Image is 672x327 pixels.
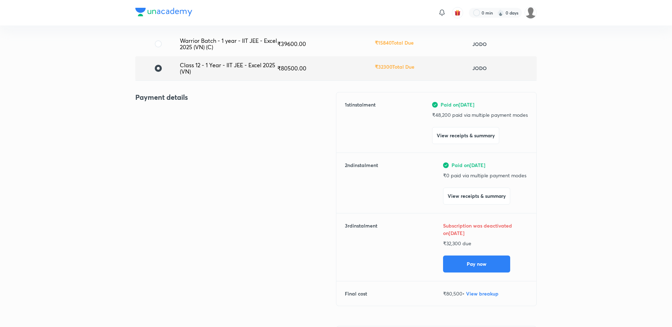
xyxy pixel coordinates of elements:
img: green-tick [432,102,438,108]
h6: ₹ 32300 Total Due [375,63,414,70]
h6: 3 rd instalment [345,222,377,272]
div: ₹ 80500.00 [277,65,375,71]
h6: 1 st instalment [345,101,376,144]
button: View receipts & summary [432,127,499,144]
span: Paid on [DATE] [452,161,485,169]
button: avatar [452,7,463,18]
button: Pay now [443,256,510,272]
img: Company Logo [135,8,192,16]
p: ₹ 48,200 paid via multiple payment modes [432,111,528,119]
span: View breakup [466,290,499,297]
p: ₹ 32,300 due [443,240,528,247]
img: PRADEEP KADAM [525,7,537,19]
button: View receipts & summary [443,188,510,205]
span: Paid on [DATE] [441,101,474,108]
h6: 2 nd instalment [345,161,378,205]
p: ₹ 0 paid via multiple payment modes [443,172,528,179]
h6: Subscription was deactivated on [DATE] [443,222,514,237]
div: Warrior Batch - 1 year - IIT JEE - Excel 2025 (VN) (C) [180,38,277,51]
p: ₹ 80,500 • [443,290,528,297]
h6: JODO [472,40,487,48]
img: streak [497,9,504,16]
div: ₹ 39600.00 [277,41,375,47]
div: Class 12 - 1 Year - IIT JEE - Excel 2025 (VN) [180,62,277,75]
img: avatar [454,10,461,16]
h6: ₹ 15840 Total Due [375,39,414,46]
h6: Final cost [345,290,367,297]
a: Company Logo [135,8,192,18]
img: green-tick [443,162,449,168]
h4: Payment details [135,92,336,103]
h6: JODO [472,64,487,72]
